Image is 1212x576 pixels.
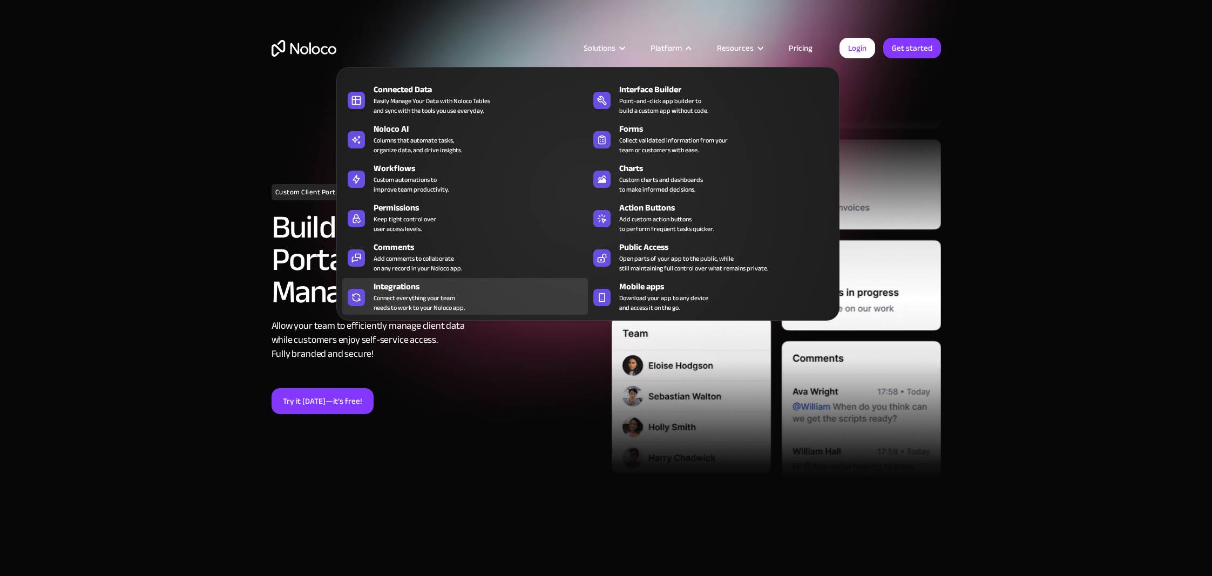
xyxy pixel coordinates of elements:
[717,41,754,55] div: Resources
[374,254,462,273] div: Add comments to collaborate on any record in your Noloco app.
[374,135,462,155] div: Columns that automate tasks, organize data, and drive insights.
[374,293,465,313] div: Connect everything your team needs to work to your Noloco app.
[703,41,775,55] div: Resources
[637,41,703,55] div: Platform
[342,160,588,196] a: WorkflowsCustom automations toimprove team productivity.
[619,201,838,214] div: Action Buttons
[839,38,875,58] a: Login
[619,280,838,293] div: Mobile apps
[342,199,588,236] a: PermissionsKeep tight control overuser access levels.
[619,293,708,313] span: Download your app to any device and access it on the go.
[775,41,826,55] a: Pricing
[619,123,838,135] div: Forms
[619,241,838,254] div: Public Access
[342,81,588,118] a: Connected DataEasily Manage Your Data with Noloco Tablesand sync with the tools you use everyday.
[651,41,682,55] div: Platform
[619,175,703,194] div: Custom charts and dashboards to make informed decisions.
[619,135,728,155] div: Collect validated information from your team or customers with ease.
[570,41,637,55] div: Solutions
[619,83,838,96] div: Interface Builder
[588,120,834,157] a: FormsCollect validated information from yourteam or customers with ease.
[374,214,436,234] div: Keep tight control over user access levels.
[342,120,588,157] a: Noloco AIColumns that automate tasks,organize data, and drive insights.
[374,201,593,214] div: Permissions
[374,241,593,254] div: Comments
[336,52,839,321] nav: Platform
[584,41,615,55] div: Solutions
[588,199,834,236] a: Action ButtonsAdd custom action buttonsto perform frequent tasks quicker.
[374,96,490,116] div: Easily Manage Your Data with Noloco Tables and sync with the tools you use everyday.
[374,175,449,194] div: Custom automations to improve team productivity.
[619,96,708,116] div: Point-and-click app builder to build a custom app without code.
[272,184,371,200] h1: Custom Client Portal Builder
[374,123,593,135] div: Noloco AI
[342,239,588,275] a: CommentsAdd comments to collaborateon any record in your Noloco app.
[588,278,834,315] a: Mobile appsDownload your app to any deviceand access it on the go.
[272,40,336,57] a: home
[588,160,834,196] a: ChartsCustom charts and dashboardsto make informed decisions.
[619,254,768,273] div: Open parts of your app to the public, while still maintaining full control over what remains priv...
[588,239,834,275] a: Public AccessOpen parts of your app to the public, whilestill maintaining full control over what ...
[272,211,601,308] h2: Build a Custom Client Portal for Seamless Client Management
[272,388,374,414] a: Try it [DATE]—it’s free!
[272,319,601,361] div: Allow your team to efficiently manage client data while customers enjoy self-service access. Full...
[619,214,714,234] div: Add custom action buttons to perform frequent tasks quicker.
[342,278,588,315] a: IntegrationsConnect everything your teamneeds to work to your Noloco app.
[619,162,838,175] div: Charts
[374,280,593,293] div: Integrations
[374,162,593,175] div: Workflows
[588,81,834,118] a: Interface BuilderPoint-and-click app builder tobuild a custom app without code.
[374,83,593,96] div: Connected Data
[883,38,941,58] a: Get started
